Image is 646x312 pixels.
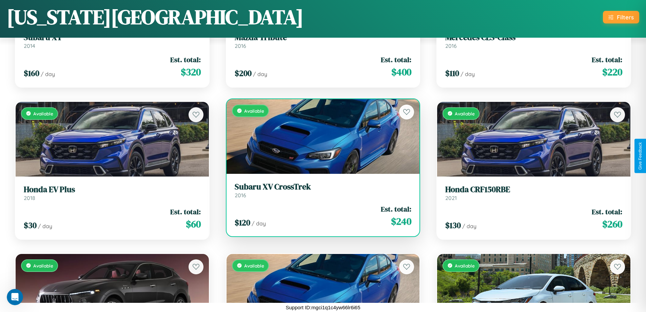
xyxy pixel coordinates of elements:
a: Mercedes CLS-Class2016 [445,33,622,49]
p: Support ID: mgci1q1c4yw66lr6i65 [286,303,360,312]
span: Est. total: [592,207,622,217]
span: Est. total: [381,204,411,214]
a: Honda CRF150RBE2021 [445,185,622,201]
h1: [US_STATE][GEOGRAPHIC_DATA] [7,3,304,31]
h3: Honda EV Plus [24,185,201,195]
span: Available [244,108,264,114]
span: Available [33,263,53,269]
a: Mazda Tribute2016 [235,33,412,49]
h3: Subaru XV CrossTrek [235,182,412,192]
span: / day [461,71,475,77]
span: 2016 [235,42,246,49]
span: $ 60 [186,217,201,231]
span: $ 320 [181,65,201,79]
h3: Subaru XT [24,33,201,42]
div: Give Feedback [638,142,643,170]
span: 2016 [445,42,457,49]
span: / day [462,223,476,230]
h3: Mercedes CLS-Class [445,33,622,42]
span: 2016 [235,192,246,199]
span: Est. total: [592,55,622,65]
span: / day [252,220,266,227]
span: Available [244,263,264,269]
a: Subaru XT2014 [24,33,201,49]
span: $ 30 [24,220,37,231]
span: 2018 [24,195,35,201]
span: $ 200 [235,68,252,79]
span: Est. total: [381,55,411,65]
span: Available [455,111,475,116]
span: 2021 [445,195,457,201]
span: Est. total: [170,55,201,65]
span: / day [38,223,52,230]
span: $ 400 [391,65,411,79]
a: Honda EV Plus2018 [24,185,201,201]
span: $ 110 [445,68,459,79]
iframe: Intercom live chat [7,289,23,305]
a: Subaru XV CrossTrek2016 [235,182,412,199]
span: / day [253,71,267,77]
button: Filters [603,11,639,23]
span: / day [41,71,55,77]
h3: Honda CRF150RBE [445,185,622,195]
span: Available [455,263,475,269]
span: Available [33,111,53,116]
span: $ 160 [24,68,39,79]
span: $ 260 [602,217,622,231]
span: 2014 [24,42,35,49]
div: Filters [617,14,634,21]
span: Est. total: [170,207,201,217]
span: $ 220 [602,65,622,79]
span: $ 240 [391,215,411,228]
h3: Mazda Tribute [235,33,412,42]
span: $ 130 [445,220,461,231]
span: $ 120 [235,217,250,228]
